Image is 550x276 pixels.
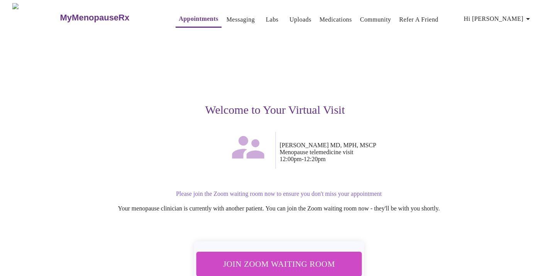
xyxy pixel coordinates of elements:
a: Uploads [289,14,311,25]
p: Please join the Zoom waiting room now to ensure you don't miss your appointment [45,190,513,197]
a: Messaging [227,14,255,25]
button: Refer a Friend [396,12,442,27]
a: Labs [266,14,279,25]
button: Hi [PERSON_NAME] [461,11,536,27]
button: Messaging [223,12,258,27]
a: Appointments [179,13,218,24]
a: MyMenopauseRx [59,4,160,31]
h3: Welcome to Your Virtual Visit [37,103,513,116]
span: Hi [PERSON_NAME] [464,13,533,24]
button: Appointments [176,11,221,28]
p: Your menopause clinician is currently with another patient. You can join the Zoom waiting room no... [45,205,513,212]
span: Join Zoom Waiting Room [206,257,351,271]
a: Refer a Friend [399,14,438,25]
button: Medications [316,12,355,27]
img: MyMenopauseRx Logo [12,3,59,32]
button: Labs [260,12,284,27]
p: [PERSON_NAME] MD, MPH, MSCP Menopause telemedicine visit 12:00pm - 12:20pm [280,142,513,163]
button: Join Zoom Waiting Room [196,252,362,276]
a: Medications [320,14,352,25]
h3: MyMenopauseRx [60,13,130,23]
button: Uploads [286,12,315,27]
a: Community [360,14,391,25]
button: Community [357,12,394,27]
